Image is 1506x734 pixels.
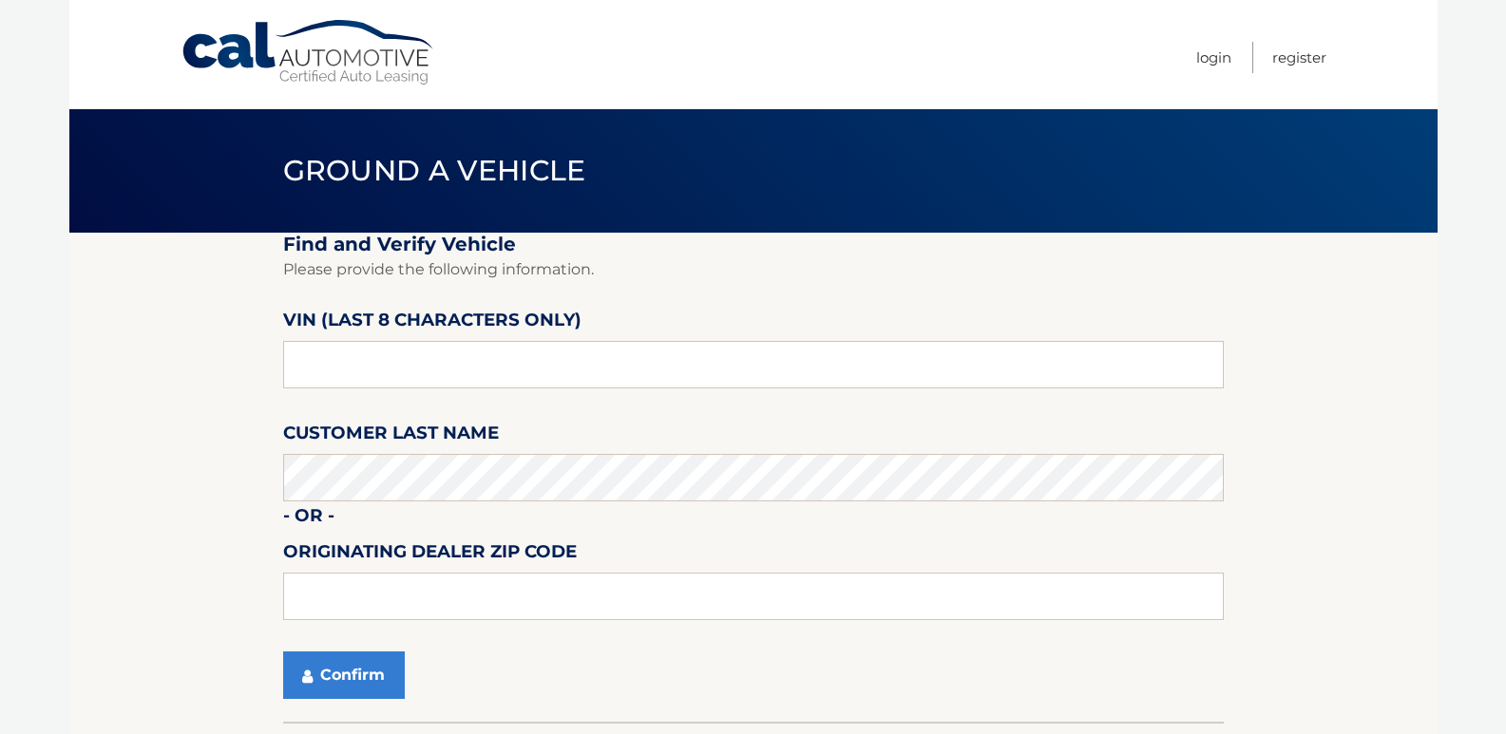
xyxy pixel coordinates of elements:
[283,501,334,536] label: - or -
[283,419,499,454] label: Customer Last Name
[283,153,586,188] span: Ground a Vehicle
[283,651,405,699] button: Confirm
[283,256,1224,283] p: Please provide the following information.
[1196,42,1231,73] a: Login
[283,537,577,573] label: Originating Dealer Zip Code
[1272,42,1326,73] a: Register
[283,233,1224,256] h2: Find and Verify Vehicle
[283,306,581,341] label: VIN (last 8 characters only)
[181,19,437,86] a: Cal Automotive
